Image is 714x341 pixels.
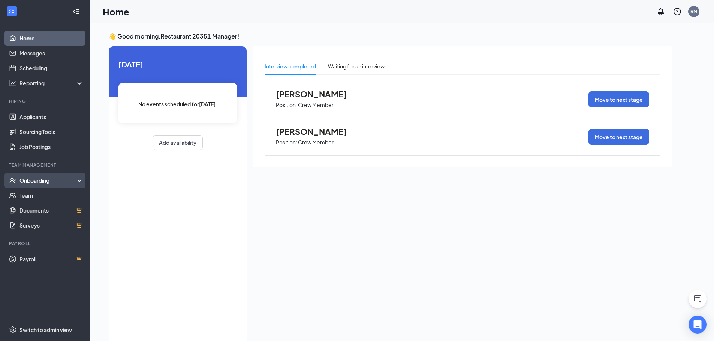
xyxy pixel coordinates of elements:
[588,91,649,107] button: Move to next stage
[276,89,358,99] span: [PERSON_NAME]
[9,240,82,247] div: Payroll
[19,326,72,334] div: Switch to admin view
[690,8,697,15] div: RM
[9,98,82,104] div: Hiring
[9,326,16,334] svg: Settings
[265,62,316,70] div: Interview completed
[19,79,84,87] div: Reporting
[19,218,84,233] a: SurveysCrown
[588,129,649,145] button: Move to next stage
[118,58,237,70] span: [DATE]
[9,162,82,168] div: Team Management
[276,101,297,109] p: Position:
[8,7,16,15] svg: WorkstreamLogo
[109,32,672,40] h3: 👋 Good morning, Restaurant 20351 Manager !
[19,109,84,124] a: Applicants
[328,62,385,70] div: Waiting for an interview
[298,139,334,146] p: Crew Member
[693,295,702,304] svg: ChatActive
[19,177,77,184] div: Onboarding
[153,135,203,150] button: Add availability
[689,316,707,334] div: Open Intercom Messenger
[19,31,84,46] a: Home
[19,188,84,203] a: Team
[656,7,665,16] svg: Notifications
[9,177,16,184] svg: UserCheck
[276,127,358,136] span: [PERSON_NAME]
[19,139,84,154] a: Job Postings
[19,61,84,76] a: Scheduling
[276,139,297,146] p: Position:
[19,46,84,61] a: Messages
[689,290,707,308] button: ChatActive
[9,79,16,87] svg: Analysis
[19,203,84,218] a: DocumentsCrown
[72,8,80,15] svg: Collapse
[103,5,129,18] h1: Home
[19,252,84,267] a: PayrollCrown
[138,100,217,108] span: No events scheduled for [DATE] .
[673,7,682,16] svg: QuestionInfo
[298,101,334,109] p: Crew Member
[19,124,84,139] a: Sourcing Tools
